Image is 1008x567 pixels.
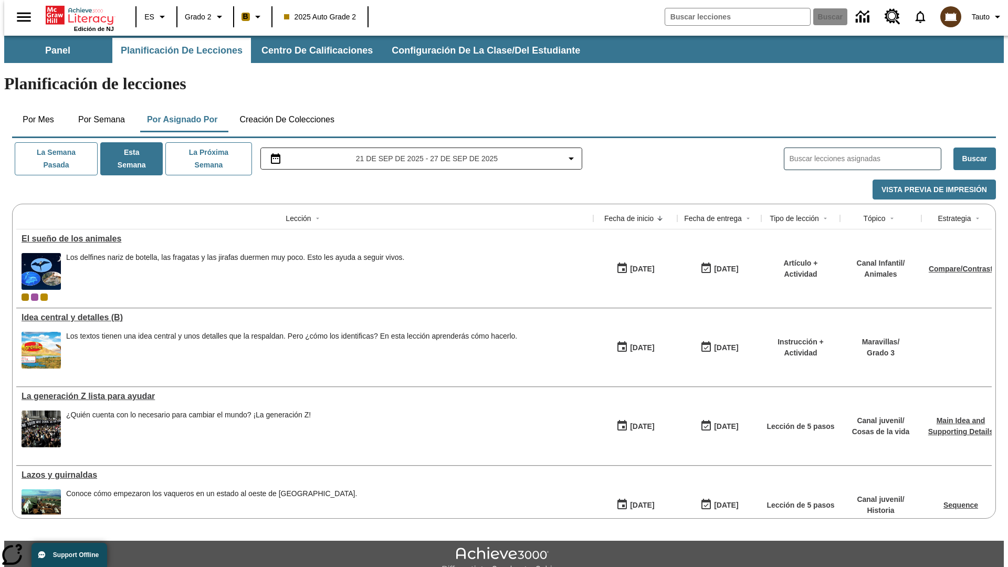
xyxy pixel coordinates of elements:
img: portada de Maravillas de tercer grado: una mariposa vuela sobre un campo y un río, con montañas a... [22,332,61,369]
p: Maravillas / [862,337,900,348]
button: Escoja un nuevo avatar [934,3,968,30]
div: Subbarra de navegación [4,38,590,63]
button: 09/21/25: Último día en que podrá accederse la lección [697,495,742,515]
span: Planificación de lecciones [121,45,243,57]
span: B [243,10,248,23]
a: Centro de información [849,3,878,31]
button: Sort [311,212,324,225]
img: avatar image [940,6,961,27]
p: Canal juvenil / [857,494,904,505]
div: Conoce cómo empezaron los vaqueros en un estado al oeste de Estados Unidos. [66,489,357,526]
button: 09/21/25: Último día en que podrá accederse la lección [697,338,742,358]
span: Centro de calificaciones [261,45,373,57]
p: Grado 3 [862,348,900,359]
div: Los delfines nariz de botella, las fragatas y las jirafas duermen muy poco. Esto les ayuda a segu... [66,253,404,290]
div: Portada [46,4,114,32]
button: Sort [742,212,754,225]
p: Historia [857,505,904,516]
p: Canal Infantil / [857,258,905,269]
p: Lección de 5 pasos [766,500,834,511]
button: 09/21/25: Primer día en que estuvo disponible la lección [613,416,658,436]
div: Lección [286,213,311,224]
button: Esta semana [100,142,163,175]
input: Buscar lecciones asignadas [790,151,941,166]
div: [DATE] [714,341,738,354]
span: Configuración de la clase/del estudiante [392,45,580,57]
div: El sueño de los animales [22,234,588,244]
div: Los delfines nariz de botella, las fragatas y las jirafas duermen muy poco. Esto les ayuda a segu... [66,253,404,262]
div: New 2025 class [40,293,48,301]
input: Buscar campo [665,8,810,25]
svg: Collapse Date Range Filter [565,152,577,165]
button: 09/21/25: Último día en que podrá accederse la lección [697,416,742,436]
a: Sequence [943,501,978,509]
div: [DATE] [630,262,654,276]
div: [DATE] [714,262,738,276]
a: La generación Z lista para ayudar , Lecciones [22,392,588,401]
div: [DATE] [630,499,654,512]
div: Fecha de inicio [604,213,654,224]
a: El sueño de los animales, Lecciones [22,234,588,244]
img: Un grupo de manifestantes protestan frente al Museo Americano de Historia Natural en la ciudad de... [22,411,61,447]
button: Perfil/Configuración [968,7,1008,26]
span: 2025 Auto Grade 2 [284,12,356,23]
p: Instrucción + Actividad [766,337,835,359]
button: Creación de colecciones [231,107,343,132]
button: 09/26/25: Último día en que podrá accederse la lección [697,259,742,279]
button: Lenguaje: ES, Selecciona un idioma [140,7,173,26]
div: Fecha de entrega [684,213,742,224]
div: Tipo de lección [770,213,819,224]
div: Clase actual [22,293,29,301]
div: [DATE] [630,420,654,433]
button: 09/26/25: Primer día en que estuvo disponible la lección [613,259,658,279]
a: Centro de recursos, Se abrirá en una pestaña nueva. [878,3,907,31]
div: La generación Z lista para ayudar [22,392,588,401]
span: Panel [45,45,70,57]
span: Tauto [972,12,990,23]
span: Support Offline [53,551,99,559]
div: Los textos tienen una idea central y unos detalles que la respaldan. Pero ¿cómo los identificas? ... [66,332,517,341]
div: Conoce cómo empezaron los vaqueros en un estado al oeste de [GEOGRAPHIC_DATA]. [66,489,357,498]
button: Grado: Grado 2, Elige un grado [181,7,230,26]
div: Tópico [863,213,885,224]
button: Boost El color de la clase es anaranjado claro. Cambiar el color de la clase. [237,7,268,26]
div: Lazos y guirnaldas [22,470,588,480]
img: Fotos de una fragata, dos delfines nariz de botella y una jirafa sobre un fondo de noche estrellada. [22,253,61,290]
span: Edición de NJ [74,26,114,32]
a: Compare/Contrast [929,265,993,273]
div: ¿Quién cuenta con lo necesario para cambiar el mundo? ¡La generación Z! [66,411,311,419]
button: Sort [886,212,898,225]
p: Artículo + Actividad [766,258,835,280]
button: Por mes [12,107,65,132]
button: Por asignado por [139,107,226,132]
p: Cosas de la vida [852,426,910,437]
a: Notificaciones [907,3,934,30]
button: Sort [654,212,666,225]
button: Planificación de lecciones [112,38,251,63]
button: Support Offline [31,543,107,567]
button: Por semana [70,107,133,132]
span: ES [144,12,154,23]
button: Sort [819,212,832,225]
button: Panel [5,38,110,63]
button: La próxima semana [165,142,251,175]
h1: Planificación de lecciones [4,74,1004,93]
p: Canal juvenil / [852,415,910,426]
div: ¿Quién cuenta con lo necesario para cambiar el mundo? ¡La generación Z! [66,411,311,447]
button: Abrir el menú lateral [8,2,39,33]
div: Estrategia [938,213,971,224]
div: [DATE] [714,499,738,512]
div: [DATE] [630,341,654,354]
p: Lección de 5 pasos [766,421,834,432]
div: OL 2025 Auto Grade 3 [31,293,38,301]
button: Vista previa de impresión [873,180,996,200]
button: Buscar [953,148,996,170]
p: Animales [857,269,905,280]
button: La semana pasada [15,142,98,175]
span: Grado 2 [185,12,212,23]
